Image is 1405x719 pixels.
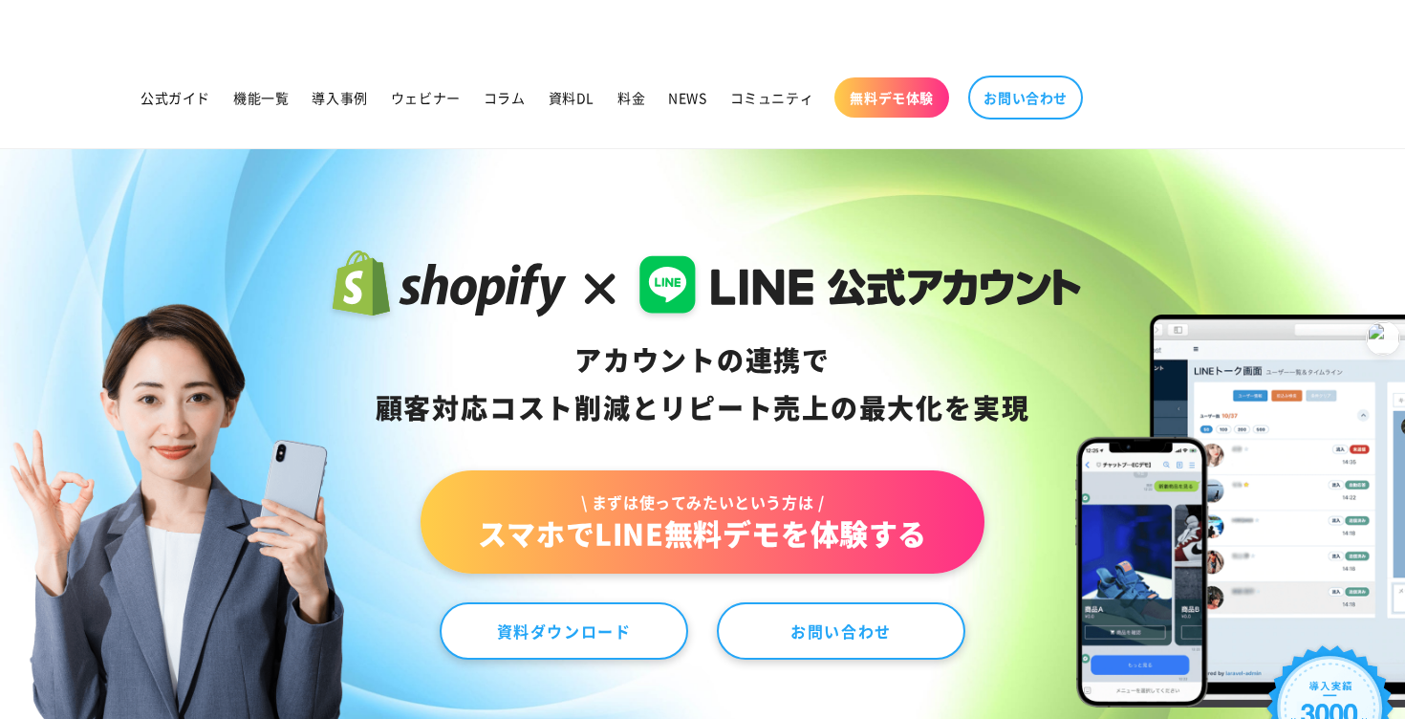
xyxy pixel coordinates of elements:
a: ウェビナー [379,77,472,118]
span: 料金 [617,89,645,106]
a: コミュニティ [719,77,826,118]
a: 資料DL [537,77,606,118]
a: 料金 [606,77,657,118]
span: コラム [484,89,526,106]
a: 資料ダウンロード [440,602,688,660]
span: 資料DL [549,89,594,106]
a: 導入事例 [300,77,378,118]
a: 公式ガイド [129,77,222,118]
a: お問い合わせ [717,602,965,660]
span: \ まずは使ってみたいという方は / [478,491,927,512]
span: 公式ガイド [140,89,210,106]
a: \ まずは使ってみたいという方は /スマホでLINE無料デモを体験する [421,470,984,574]
a: 機能一覧 [222,77,300,118]
div: アカウントの連携で 顧客対応コスト削減と リピート売上の 最大化を実現 [324,337,1082,432]
a: 無料デモ体験 [834,77,949,118]
span: 導入事例 [312,89,367,106]
a: NEWS [657,77,718,118]
span: コミュニティ [730,89,814,106]
span: ウェビナー [391,89,461,106]
span: NEWS [668,89,706,106]
span: お問い合わせ [983,89,1068,106]
a: コラム [472,77,537,118]
span: 無料デモ体験 [850,89,934,106]
span: 機能一覧 [233,89,289,106]
a: お問い合わせ [968,76,1083,120]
